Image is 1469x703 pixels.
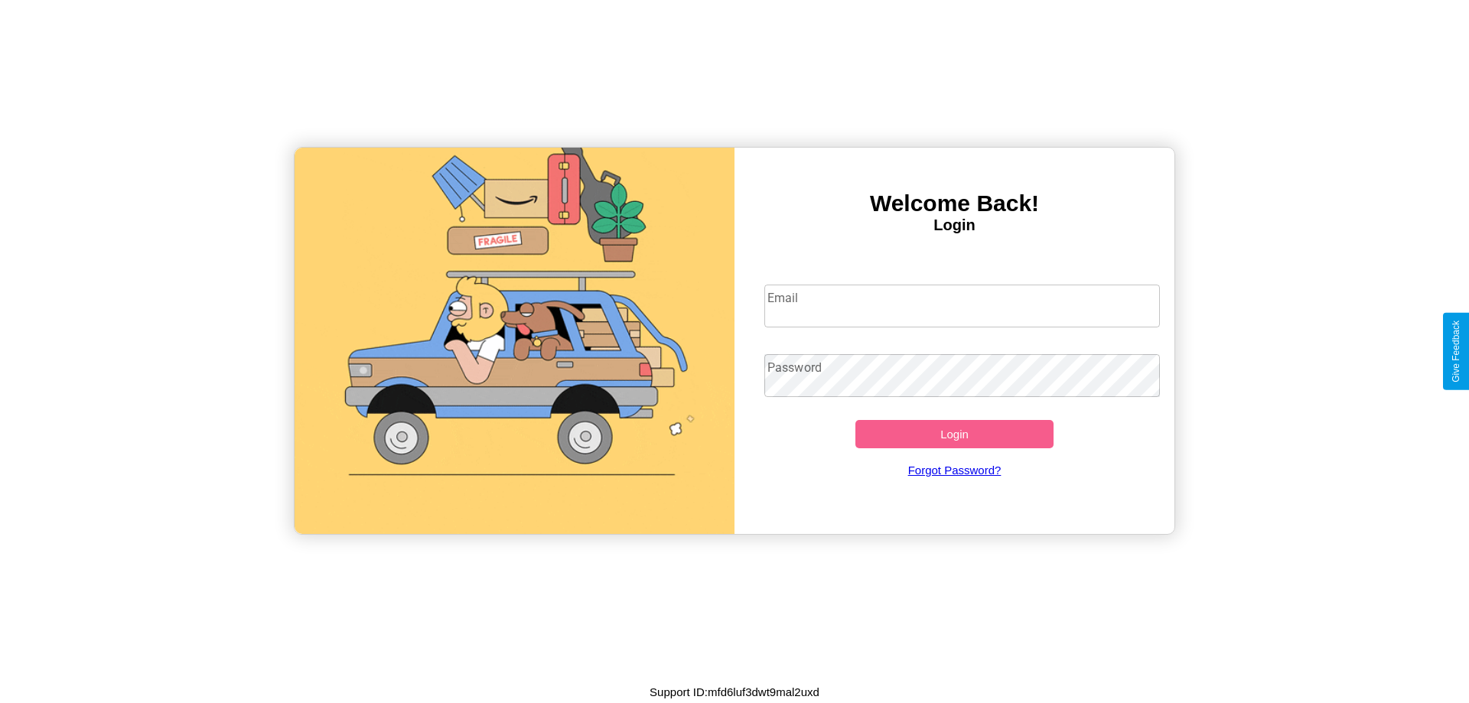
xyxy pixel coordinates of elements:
[295,148,734,534] img: gif
[757,448,1153,492] a: Forgot Password?
[855,420,1054,448] button: Login
[650,682,819,702] p: Support ID: mfd6luf3dwt9mal2uxd
[1451,321,1461,382] div: Give Feedback
[734,190,1174,216] h3: Welcome Back!
[734,216,1174,234] h4: Login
